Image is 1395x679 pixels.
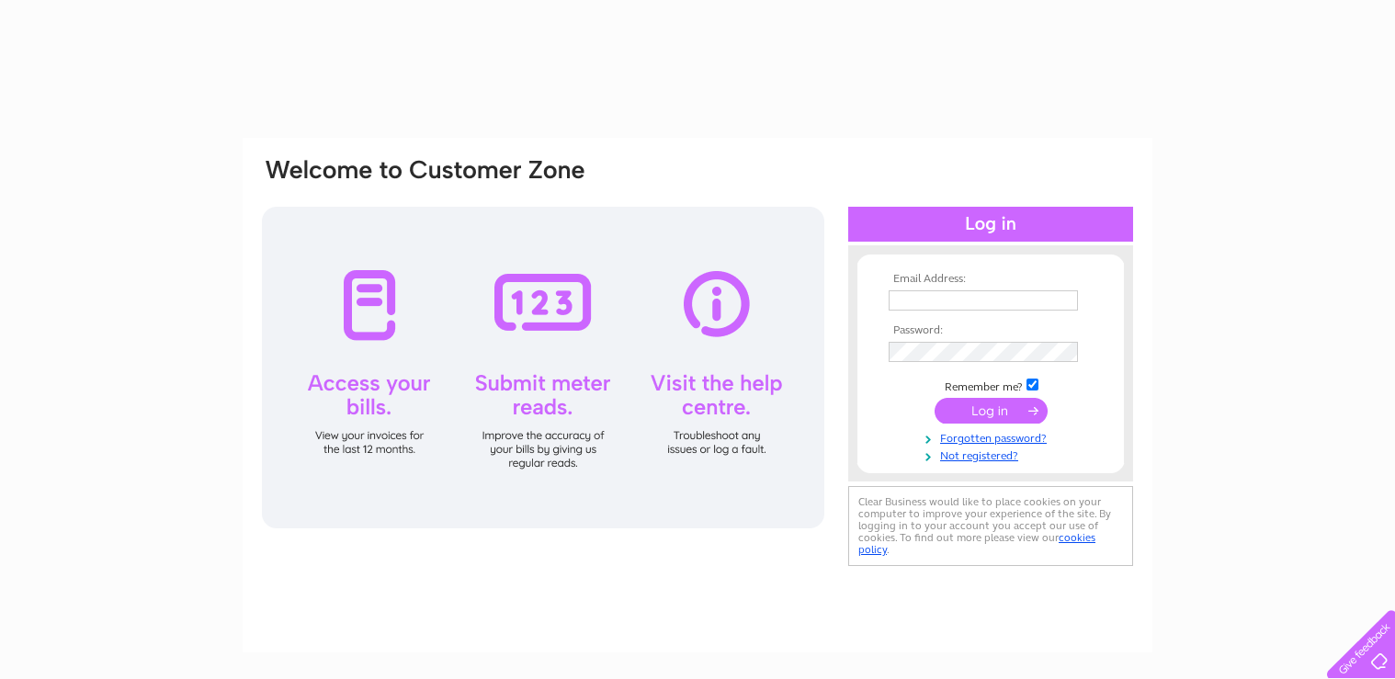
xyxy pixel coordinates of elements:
td: Remember me? [884,376,1097,394]
input: Submit [935,398,1048,424]
a: Not registered? [889,446,1097,463]
th: Email Address: [884,273,1097,286]
th: Password: [884,324,1097,337]
div: Clear Business would like to place cookies on your computer to improve your experience of the sit... [848,486,1133,566]
a: Forgotten password? [889,428,1097,446]
a: cookies policy [858,531,1095,556]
